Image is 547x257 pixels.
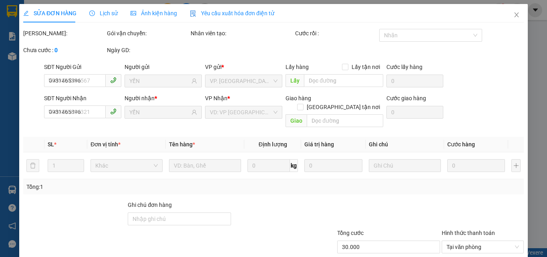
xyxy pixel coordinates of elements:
[286,64,309,70] span: Lấy hàng
[386,75,443,87] input: Cước lấy hàng
[90,141,121,148] span: Đơn vị tính
[169,159,241,172] input: VD: Bàn, Ghế
[26,159,39,172] button: delete
[129,108,190,117] input: Tên người nhận
[304,74,383,87] input: Dọc đường
[107,29,189,38] div: Gói vận chuyển:
[505,4,528,26] button: Close
[307,114,383,127] input: Dọc đường
[125,63,202,71] div: Người gửi
[23,46,105,55] div: Chưa cước :
[205,63,282,71] div: VP gửi
[191,29,294,38] div: Nhân viên tạo:
[125,94,202,103] div: Người nhận
[446,241,519,253] span: Tại văn phòng
[442,230,495,236] label: Hình thức thanh toán
[26,182,212,191] div: Tổng: 1
[110,77,117,83] span: phone
[23,29,105,38] div: [PERSON_NAME]:
[191,78,197,84] span: user
[286,95,311,101] span: Giao hàng
[348,63,383,71] span: Lấy tận nơi
[210,75,278,87] span: VP. Đồng Phước
[48,141,54,148] span: SL
[128,202,172,208] label: Ghi chú đơn hàng
[447,141,475,148] span: Cước hàng
[513,12,520,18] span: close
[191,109,197,115] span: user
[107,46,189,55] div: Ngày GD:
[386,95,426,101] label: Cước giao hàng
[337,230,364,236] span: Tổng cước
[54,47,58,53] b: 0
[304,141,334,148] span: Giá trị hàng
[286,114,307,127] span: Giao
[386,106,443,119] input: Cước giao hàng
[303,103,383,111] span: [GEOGRAPHIC_DATA] tận nơi
[369,159,441,172] input: Ghi Chú
[23,10,29,16] span: edit
[205,95,227,101] span: VP Nhận
[366,137,444,152] th: Ghi chú
[110,108,117,115] span: phone
[128,212,231,225] input: Ghi chú đơn hàng
[386,64,422,70] label: Cước lấy hàng
[95,160,158,172] span: Khác
[89,10,95,16] span: clock-circle
[286,74,304,87] span: Lấy
[129,77,190,85] input: Tên người gửi
[258,141,287,148] span: Định lượng
[44,63,121,71] div: SĐT Người Gửi
[290,159,298,172] span: kg
[295,29,377,38] div: Cước rồi :
[23,10,76,16] span: SỬA ĐƠN HÀNG
[131,10,136,16] span: picture
[190,10,274,16] span: Yêu cầu xuất hóa đơn điện tử
[304,159,362,172] input: 0
[131,10,177,16] span: Ảnh kiện hàng
[447,159,505,172] input: 0
[511,159,521,172] button: plus
[190,10,196,17] img: icon
[44,94,121,103] div: SĐT Người Nhận
[169,141,195,148] span: Tên hàng
[89,10,118,16] span: Lịch sử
